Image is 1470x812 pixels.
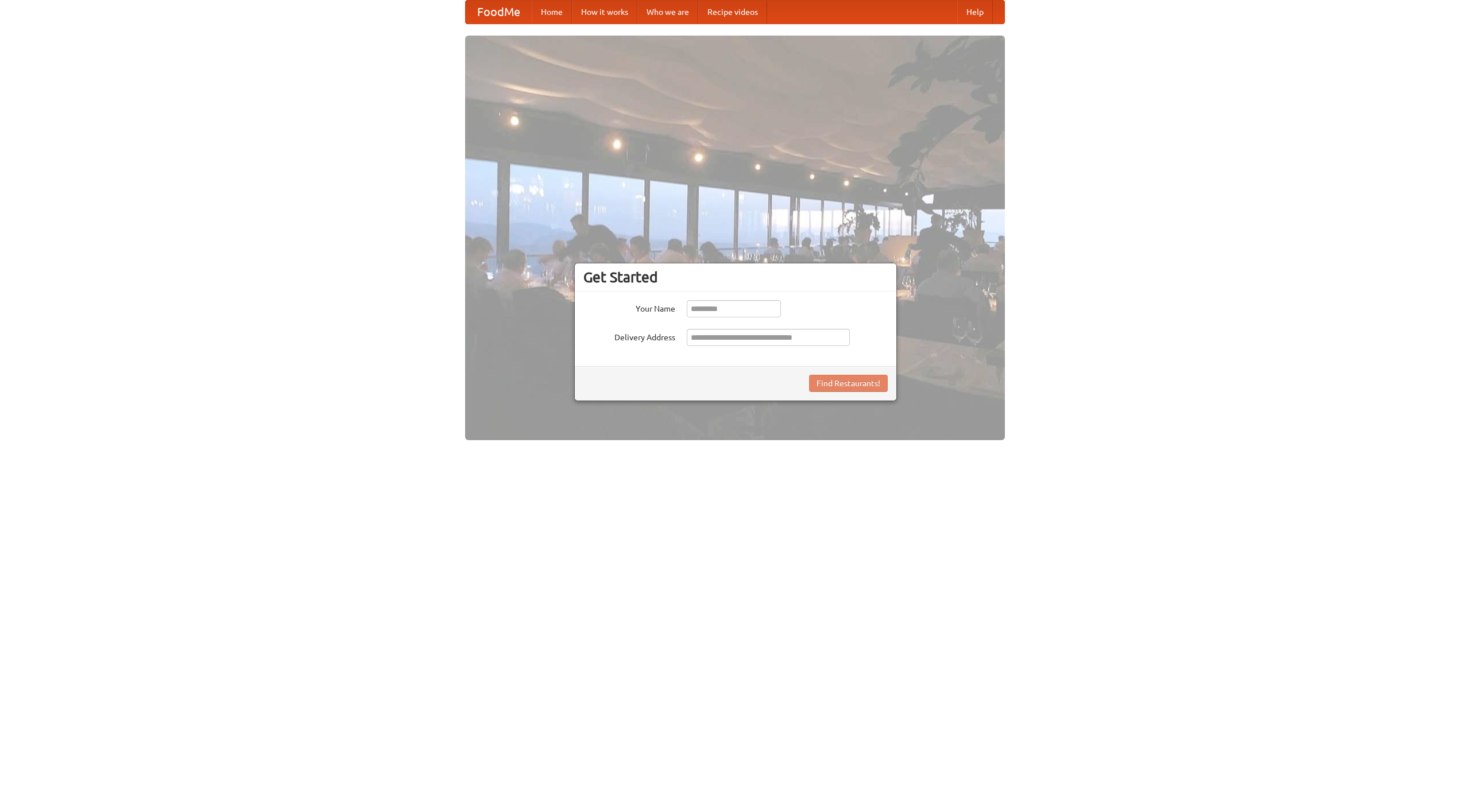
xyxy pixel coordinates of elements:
button: Find Restaurants! [809,375,888,392]
a: Who we are [637,1,698,24]
a: FoodMe [466,1,532,24]
label: Your Name [583,300,675,314]
label: Delivery Address [583,329,675,343]
a: Home [532,1,572,24]
a: How it works [572,1,637,24]
a: Help [957,1,993,24]
h3: Get Started [583,269,888,286]
a: Recipe videos [698,1,767,24]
